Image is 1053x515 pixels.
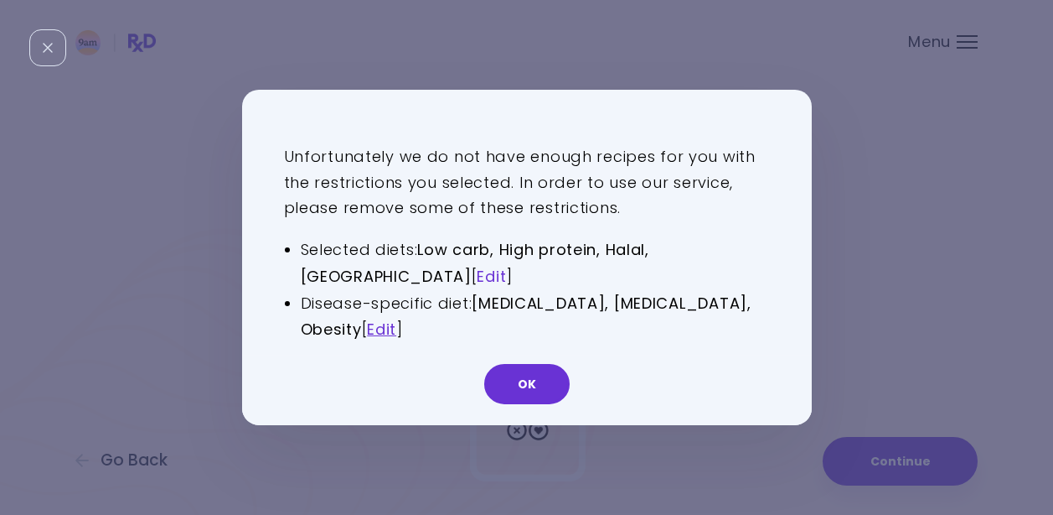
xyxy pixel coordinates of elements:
[29,29,66,66] div: Close
[484,364,570,404] button: OK
[477,266,506,287] a: Edit
[301,239,649,287] strong: Low carb, High protein, Halal, [GEOGRAPHIC_DATA]
[301,237,770,290] li: Selected diets: [ ]
[284,144,770,221] p: Unfortunately we do not have enough recipes for you with the restrictions you selected. In order ...
[301,292,751,340] strong: [MEDICAL_DATA], [MEDICAL_DATA], Obesity
[301,289,770,343] li: Disease-specific diet: [ ]
[367,319,396,340] a: Edit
